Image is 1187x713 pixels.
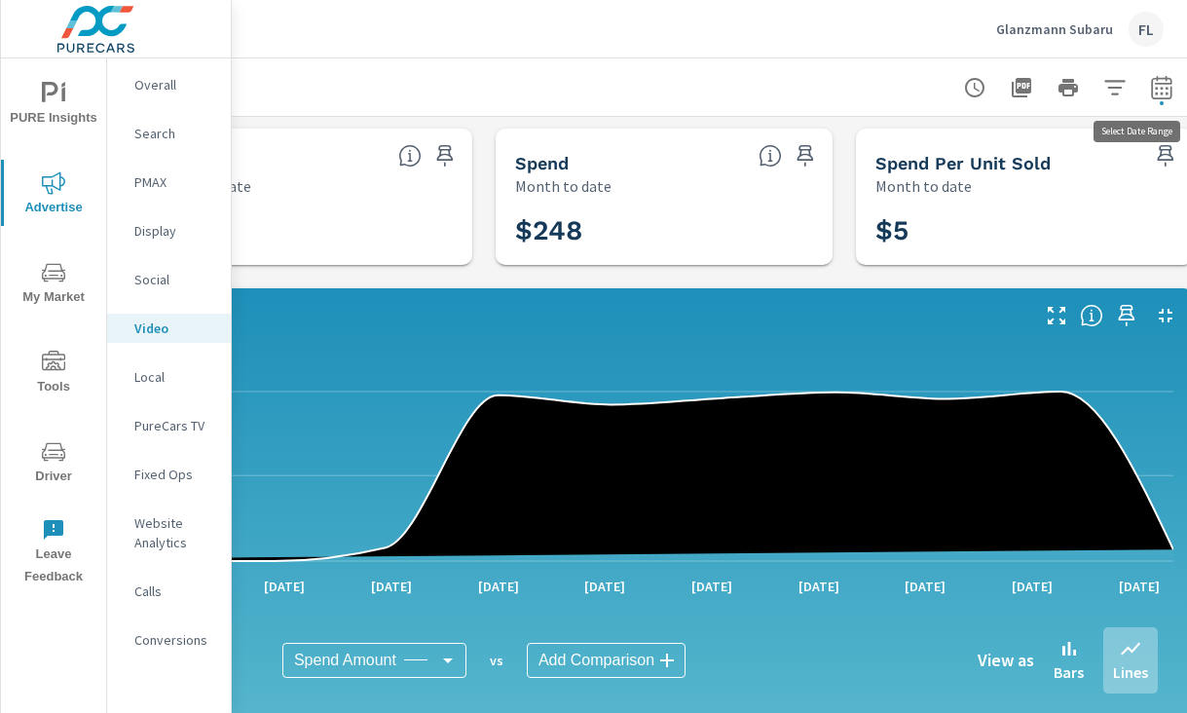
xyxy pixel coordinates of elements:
p: Social [134,270,215,289]
p: Calls [134,582,215,601]
p: Glanzmann Subaru [996,20,1113,38]
div: Add Comparison [527,643,686,678]
div: Video [107,314,231,343]
p: Website Analytics [134,513,215,552]
span: Save this to your personalized report [1111,300,1142,331]
div: PureCars TV [107,411,231,440]
p: [DATE] [464,577,533,596]
div: Overall [107,70,231,99]
span: Save this to your personalized report [790,140,821,171]
h6: View as [978,651,1034,670]
p: PMAX [134,172,215,192]
h5: Spend [515,153,569,173]
p: [DATE] [998,577,1066,596]
div: Website Analytics [107,508,231,557]
p: Month to date [875,174,972,198]
span: Advertise [7,171,100,219]
p: Fixed Ops [134,465,215,484]
p: PureCars TV [134,416,215,435]
p: Display [134,221,215,241]
div: nav menu [1,58,106,596]
span: Spend Amount [294,651,396,670]
button: "Export Report to PDF" [1002,68,1041,107]
span: PURE Insights [7,82,100,130]
div: Calls [107,577,231,606]
div: Search [107,119,231,148]
span: Save this to your personalized report [1150,140,1181,171]
p: Local [134,367,215,387]
div: Local [107,362,231,392]
p: Video [134,319,215,338]
p: Bars [1054,660,1084,684]
p: [DATE] [891,577,959,596]
h3: $5 [875,214,1173,247]
p: vs [466,652,527,669]
div: Fixed Ops [107,460,231,489]
div: Display [107,216,231,245]
p: [DATE] [678,577,746,596]
span: Understand Video data over time and see how metrics compare to each other. [1080,304,1103,327]
div: PMAX [107,168,231,197]
div: Spend Amount [282,643,466,678]
h5: Spend Per Unit Sold [875,153,1051,173]
p: [DATE] [357,577,426,596]
span: The number of times an ad was clicked by a consumer. [398,144,422,168]
p: Month to date [515,174,612,198]
span: Leave Feedback [7,518,100,588]
span: Tools [7,351,100,398]
span: Add Comparison [538,651,654,670]
span: The amount of money spent on advertising during the period. [759,144,782,168]
p: Search [134,124,215,143]
div: FL [1129,12,1164,47]
p: [DATE] [785,577,853,596]
button: Print Report [1049,68,1088,107]
p: [DATE] [1105,577,1173,596]
p: [DATE] [250,577,318,596]
div: Conversions [107,625,231,655]
p: Conversions [134,630,215,650]
button: Make Fullscreen [1041,300,1072,331]
p: [DATE] [571,577,639,596]
h3: $248 [515,214,813,247]
h3: 67 [155,214,453,247]
p: Lines [1113,660,1148,684]
span: Driver [7,440,100,488]
p: Overall [134,75,215,94]
button: Minimize Widget [1150,300,1181,331]
span: My Market [7,261,100,309]
div: Social [107,265,231,294]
